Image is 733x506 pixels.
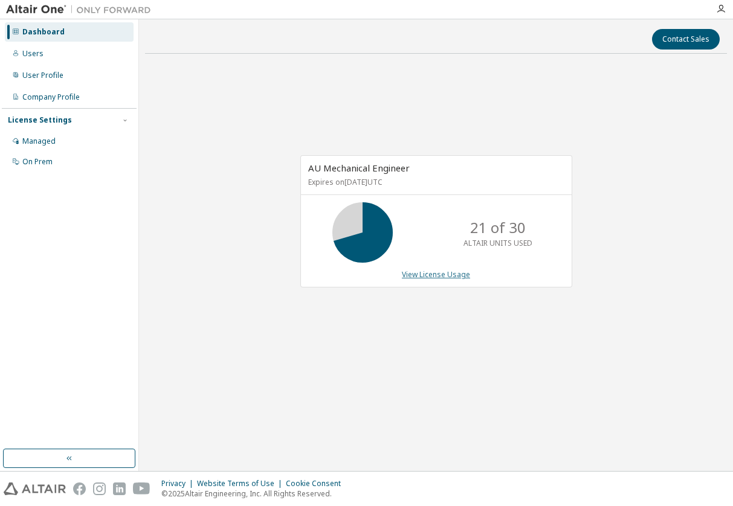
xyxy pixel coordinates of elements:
[22,71,63,80] div: User Profile
[22,92,80,102] div: Company Profile
[308,162,410,174] span: AU Mechanical Engineer
[286,479,348,488] div: Cookie Consent
[197,479,286,488] div: Website Terms of Use
[93,482,106,495] img: instagram.svg
[22,27,65,37] div: Dashboard
[22,157,53,167] div: On Prem
[402,269,470,280] a: View License Usage
[133,482,150,495] img: youtube.svg
[22,136,56,146] div: Managed
[652,29,720,50] button: Contact Sales
[470,217,526,238] p: 21 of 30
[4,482,66,495] img: altair_logo.svg
[161,488,348,499] p: © 2025 Altair Engineering, Inc. All Rights Reserved.
[73,482,86,495] img: facebook.svg
[22,49,44,59] div: Users
[161,479,197,488] div: Privacy
[463,238,532,248] p: ALTAIR UNITS USED
[113,482,126,495] img: linkedin.svg
[8,115,72,125] div: License Settings
[308,177,561,187] p: Expires on [DATE] UTC
[6,4,157,16] img: Altair One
